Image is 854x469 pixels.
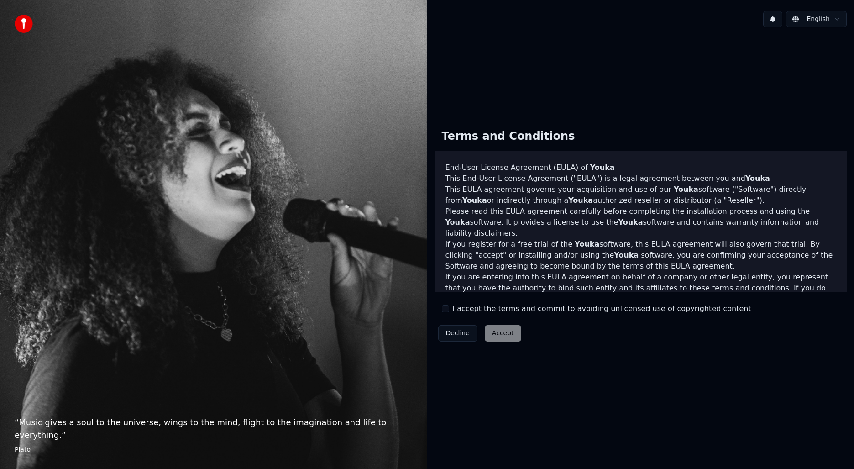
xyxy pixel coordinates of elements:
[445,272,836,316] p: If you are entering into this EULA agreement on behalf of a company or other legal entity, you re...
[614,251,639,259] span: Youka
[15,416,413,442] p: “ Music gives a soul to the universe, wings to the mind, flight to the imagination and life to ev...
[453,303,751,314] label: I accept the terms and commit to avoiding unlicensed use of copyrighted content
[618,218,643,227] span: Youka
[435,122,582,151] div: Terms and Conditions
[568,196,593,205] span: Youka
[445,239,836,272] p: If you register for a free trial of the software, this EULA agreement will also govern that trial...
[445,218,470,227] span: Youka
[15,15,33,33] img: youka
[445,206,836,239] p: Please read this EULA agreement carefully before completing the installation process and using th...
[445,184,836,206] p: This EULA agreement governs your acquisition and use of our software ("Software") directly from o...
[445,173,836,184] p: This End-User License Agreement ("EULA") is a legal agreement between you and
[462,196,487,205] span: Youka
[15,445,413,454] footer: Plato
[674,185,698,194] span: Youka
[445,162,836,173] h3: End-User License Agreement (EULA) of
[575,240,599,248] span: Youka
[590,163,615,172] span: Youka
[438,325,477,342] button: Decline
[745,174,770,183] span: Youka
